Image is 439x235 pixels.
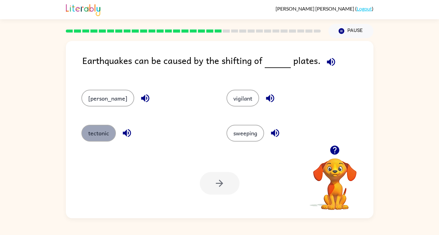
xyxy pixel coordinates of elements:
div: ( ) [276,6,373,11]
button: sweeping [226,125,264,142]
span: [PERSON_NAME] [PERSON_NAME] [276,6,355,11]
div: Earthquakes can be caused by the shifting of plates. [82,53,373,77]
button: tectonic [81,125,116,142]
button: Pause [328,24,373,38]
img: Literably [66,2,100,16]
button: [PERSON_NAME] [81,90,134,106]
video: Your browser must support playing .mp4 files to use Literably. Please try using another browser. [304,149,366,211]
button: vigilant [226,90,259,106]
a: Logout [357,6,372,11]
